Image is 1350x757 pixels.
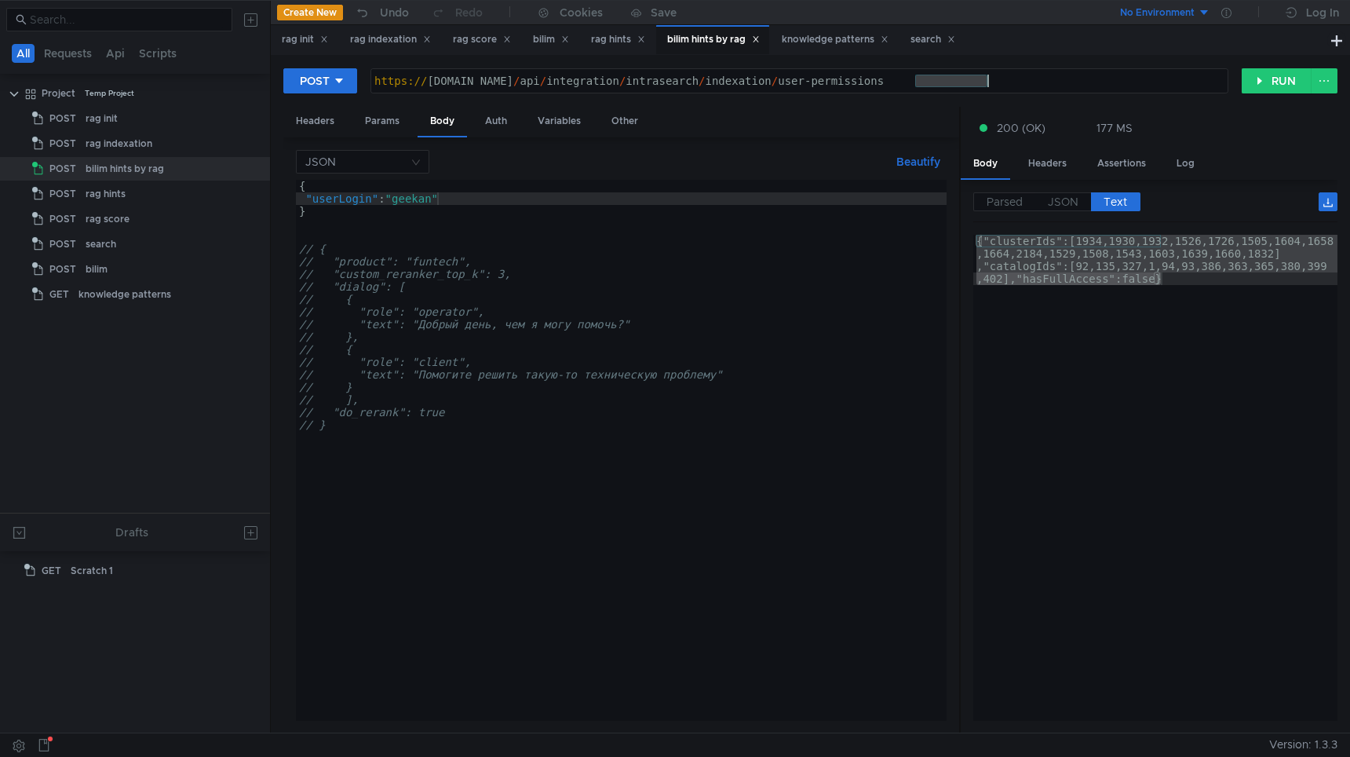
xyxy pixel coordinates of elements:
[49,182,76,206] span: POST
[420,1,494,24] button: Redo
[1164,149,1207,178] div: Log
[49,232,76,256] span: POST
[49,258,76,281] span: POST
[86,182,126,206] div: rag hints
[49,132,76,155] span: POST
[455,3,483,22] div: Redo
[49,107,76,130] span: POST
[86,232,116,256] div: search
[134,44,181,63] button: Scripts
[101,44,130,63] button: Api
[418,107,467,137] div: Body
[1120,5,1195,20] div: No Environment
[1104,195,1127,209] span: Text
[533,31,569,48] div: bilim
[961,149,1010,180] div: Body
[12,44,35,63] button: All
[1085,149,1158,178] div: Assertions
[380,3,409,22] div: Undo
[49,283,69,306] span: GET
[591,31,645,48] div: rag hints
[86,107,118,130] div: rag init
[472,107,520,136] div: Auth
[890,152,947,171] button: Beautify
[277,5,343,20] button: Create New
[49,207,76,231] span: POST
[651,7,677,18] div: Save
[910,31,955,48] div: search
[283,107,347,136] div: Headers
[525,107,593,136] div: Variables
[86,207,130,231] div: rag score
[1269,733,1337,756] span: Version: 1.3.3
[1048,195,1078,209] span: JSON
[1016,149,1079,178] div: Headers
[560,3,603,22] div: Cookies
[997,119,1045,137] span: 200 (OK)
[39,44,97,63] button: Requests
[49,157,76,181] span: POST
[1096,121,1133,135] div: 177 MS
[86,132,152,155] div: rag indexation
[667,31,760,48] div: bilim hints by rag
[282,31,328,48] div: rag init
[453,31,511,48] div: rag score
[352,107,412,136] div: Params
[115,523,148,542] div: Drafts
[782,31,888,48] div: knowledge patterns
[78,283,171,306] div: knowledge patterns
[599,107,651,136] div: Other
[1306,3,1339,22] div: Log In
[30,11,223,28] input: Search...
[42,559,61,583] span: GET
[71,559,113,583] div: Scratch 1
[343,1,420,24] button: Undo
[1242,68,1312,93] button: RUN
[86,258,108,281] div: bilim
[987,195,1023,209] span: Parsed
[283,68,357,93] button: POST
[42,82,75,105] div: Project
[300,72,330,90] div: POST
[350,31,431,48] div: rag indexation
[86,157,164,181] div: bilim hints by rag
[85,82,134,105] div: Temp Project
